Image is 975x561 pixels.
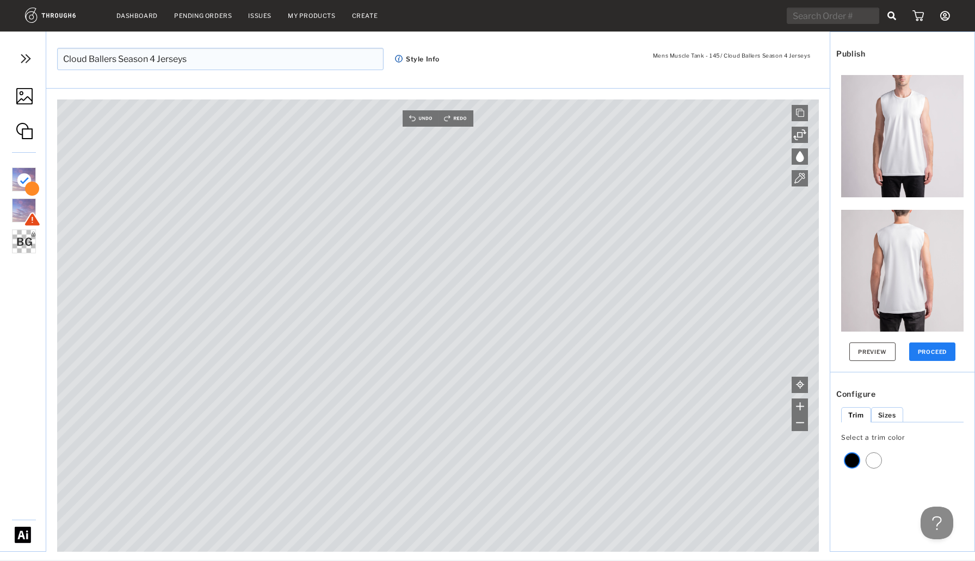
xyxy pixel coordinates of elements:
[792,127,808,143] div: Rotate Layer
[16,123,33,139] img: AddShape.svg
[793,128,806,141] img: icon_rotate.svg
[849,342,896,361] button: Preview
[406,55,440,63] span: Style Info
[23,212,41,227] img: ico-warning-bug-color-sm.png
[796,109,804,117] img: icon_clone.png
[912,10,924,21] img: icon_cart.dab5cea1.svg
[830,43,953,64] span: Publish
[787,8,879,24] input: Search Order #
[792,148,808,165] div: Color Management
[921,507,953,539] iframe: Toggle Customer Support
[878,411,896,419] div: Sizes
[174,12,232,20] a: Pending Orders
[403,110,438,127] img: undo.png
[841,75,964,197] img: e50733c12fec42958a2c820705cd8b91-777.jpg
[841,210,964,332] img: e5a3424f4901408987f97bc4956b4f19-778.jpg
[16,235,33,248] span: BG
[288,12,336,20] a: My Products
[57,48,384,70] input: Enter Design Name Here
[439,110,474,127] img: redo.png
[841,407,871,422] li: Trim
[15,171,33,189] img: SelectedIcon.png
[15,527,31,543] img: AIIcon.png
[796,151,804,162] img: ColorManagement4.svg
[116,12,158,20] a: Dashboard
[23,181,41,196] img: OrangeDPI.png
[796,419,804,427] img: ZoomOut.png
[792,377,808,393] div: Reset Zoom
[792,105,808,121] div: Clone Layer
[16,88,33,104] img: AddImage.svg
[653,52,810,59] label: Mens Muscle Tank - 145 / Cloud Ballers Season 4 Jerseys
[352,12,378,20] a: Create
[841,433,905,441] span: Select a trim color
[17,51,34,67] img: DoubleChevronRight.png
[830,383,953,404] span: Configure
[792,170,808,186] div: Color Management
[794,173,805,184] img: Eyedropper.svg
[792,415,808,431] div: Zoom Out
[31,232,36,236] img: lock_icon.svg
[796,381,804,389] img: ResetZoom.png
[909,342,956,361] button: PROCEED
[796,402,804,410] img: Zoom In
[394,54,403,63] img: icon_button_info.cb0b00cd.svg
[248,12,271,20] a: Issues
[25,8,100,23] img: logo.1c10ca64.svg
